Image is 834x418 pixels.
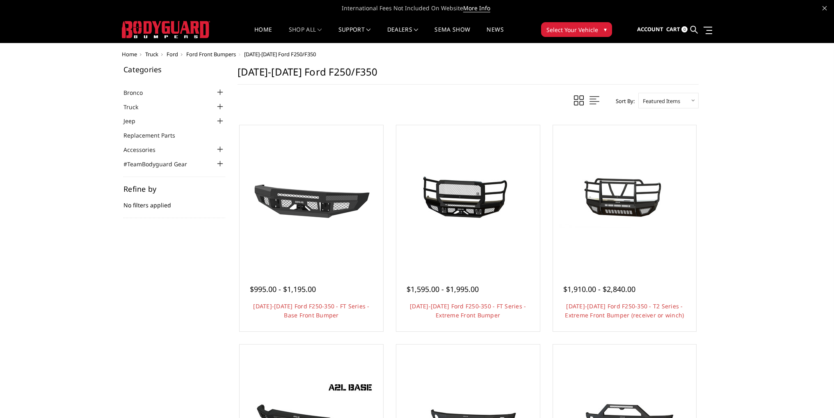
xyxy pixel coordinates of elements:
a: shop all [289,27,322,43]
a: Ford Front Bumpers [186,51,236,58]
a: Replacement Parts [123,131,185,140]
span: $1,595.00 - $1,995.00 [407,284,479,294]
span: Select Your Vehicle [546,25,598,34]
a: [DATE]-[DATE] Ford F250-350 - T2 Series - Extreme Front Bumper (receiver or winch) [565,302,684,319]
span: $1,910.00 - $2,840.00 [563,284,635,294]
a: [DATE]-[DATE] Ford F250-350 - FT Series - Base Front Bumper [253,302,369,319]
a: News [487,27,503,43]
a: Ford [167,51,178,58]
h5: Refine by [123,185,225,193]
a: Truck [145,51,158,58]
a: Home [122,51,137,58]
label: Sort By: [611,95,635,107]
a: SEMA Show [434,27,470,43]
span: Account [637,25,663,33]
a: Home [254,27,272,43]
a: Cart 0 [666,18,688,41]
a: #TeamBodyguard Gear [123,160,197,168]
h1: [DATE]-[DATE] Ford F250/F350 [238,66,699,85]
a: Accessories [123,145,166,154]
a: Jeep [123,117,146,125]
img: 2017-2022 Ford F250-350 - FT Series - Base Front Bumper [246,160,377,234]
a: Bronco [123,88,153,97]
span: ▾ [604,25,607,34]
img: BODYGUARD BUMPERS [122,21,210,38]
a: [DATE]-[DATE] Ford F250-350 - FT Series - Extreme Front Bumper [410,302,526,319]
a: 2017-2022 Ford F250-350 - T2 Series - Extreme Front Bumper (receiver or winch) 2017-2022 Ford F25... [555,127,695,267]
h5: Categories [123,66,225,73]
span: $995.00 - $1,195.00 [250,284,316,294]
a: 2017-2022 Ford F250-350 - FT Series - Extreme Front Bumper 2017-2022 Ford F250-350 - FT Series - ... [398,127,538,267]
span: [DATE]-[DATE] Ford F250/F350 [244,51,316,58]
span: 0 [681,26,688,32]
a: 2017-2022 Ford F250-350 - FT Series - Base Front Bumper [242,127,381,267]
a: Dealers [387,27,418,43]
a: Truck [123,103,149,111]
a: Support [338,27,371,43]
button: Select Your Vehicle [541,22,612,37]
div: No filters applied [123,185,225,218]
a: Account [637,18,663,41]
span: Cart [666,25,680,33]
a: More Info [463,4,490,12]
